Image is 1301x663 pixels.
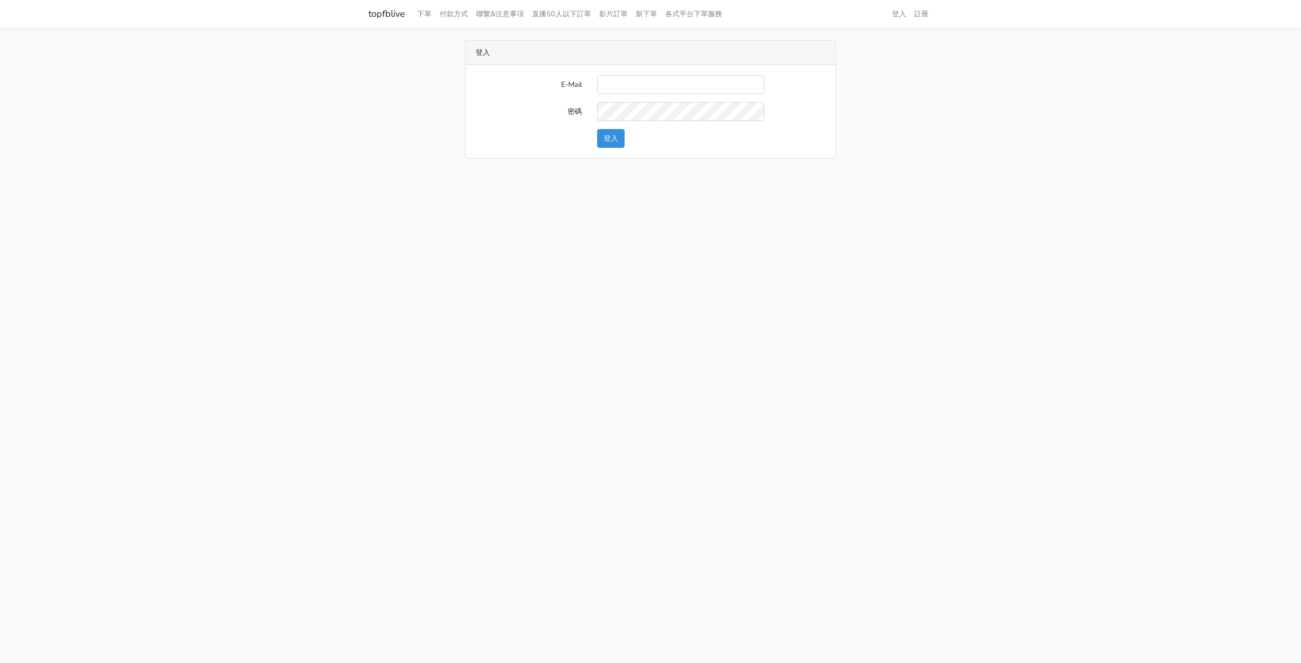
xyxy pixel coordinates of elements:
[466,41,835,65] div: 登入
[472,4,528,24] a: 聯繫&注意事項
[595,4,632,24] a: 影片訂單
[368,4,405,24] a: topfblive
[632,4,661,24] a: 新下單
[468,102,590,121] label: 密碼
[661,4,726,24] a: 各式平台下單服務
[597,129,625,148] button: 登入
[910,4,933,24] a: 註冊
[468,75,590,94] label: E-Mail
[413,4,436,24] a: 下單
[528,4,595,24] a: 直播50人以下訂單
[888,4,910,24] a: 登入
[436,4,472,24] a: 付款方式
